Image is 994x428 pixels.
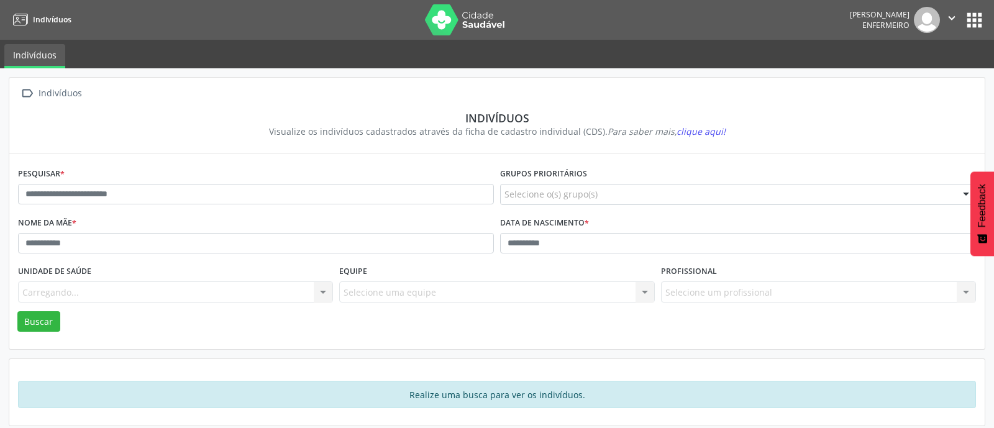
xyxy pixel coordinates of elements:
a:  Indivíduos [18,84,84,102]
label: Data de nascimento [500,214,589,233]
a: Indivíduos [4,44,65,68]
span: Feedback [977,184,988,227]
label: Equipe [339,262,367,281]
label: Grupos prioritários [500,165,587,184]
span: Indivíduos [33,14,71,25]
div: Visualize os indivíduos cadastrados através da ficha de cadastro individual (CDS). [27,125,967,138]
div: Indivíduos [27,111,967,125]
button:  [940,7,964,33]
span: Enfermeiro [862,20,910,30]
div: [PERSON_NAME] [850,9,910,20]
span: Selecione o(s) grupo(s) [504,188,598,201]
i:  [18,84,36,102]
label: Profissional [661,262,717,281]
label: Pesquisar [18,165,65,184]
div: Realize uma busca para ver os indivíduos. [18,381,976,408]
div: Indivíduos [36,84,84,102]
button: apps [964,9,985,31]
a: Indivíduos [9,9,71,30]
span: clique aqui! [677,125,726,137]
label: Unidade de saúde [18,262,91,281]
img: img [914,7,940,33]
button: Buscar [17,311,60,332]
i:  [945,11,959,25]
button: Feedback - Mostrar pesquisa [970,171,994,256]
i: Para saber mais, [608,125,726,137]
label: Nome da mãe [18,214,76,233]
